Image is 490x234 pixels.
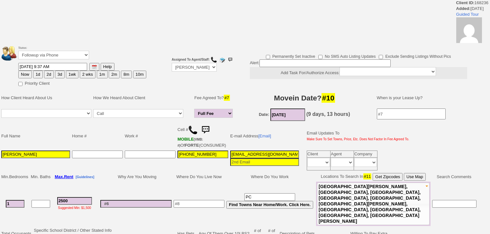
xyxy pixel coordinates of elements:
label: Priority Client [18,79,50,86]
td: Where Do You Work [225,172,314,182]
button: 2 wks [80,71,95,78]
center: Add Task For/Authorize Access: [250,67,467,79]
button: 1wk [66,71,78,78]
td: Email Updates To [302,123,410,150]
td: Fee Agreed To? [193,88,236,108]
img: call.png [211,56,217,63]
span: #11 [363,173,372,179]
label: Exclude Sending Listings Without Pics [379,52,451,59]
img: [calendar icon] [92,65,97,69]
button: 8m [121,71,132,78]
b: Max. [55,174,73,179]
span: #10 [322,93,335,103]
span: Rent [64,174,73,179]
font: Suggested Min: $1,500 [58,206,91,210]
td: Agent [331,151,354,158]
td: Full Name [0,123,71,150]
td: Home # [71,123,124,150]
button: [GEOGRAPHIC_DATA][PERSON_NAME], [GEOGRAPHIC_DATA], [GEOGRAPHIC_DATA], [GEOGRAPHIC_DATA], [GEOGRAP... [317,183,430,225]
input: No SMS Auto Listing Updates [318,55,322,59]
button: 1d [33,71,43,78]
td: Client [307,151,331,158]
b: Client ID: [456,0,475,5]
nobr: Locations To Search In [321,174,426,179]
td: When is your Lease Up? [370,88,478,108]
button: 10m [133,71,146,78]
img: people.png [2,46,21,61]
td: Company [354,151,377,158]
td: Min. Baths [30,172,51,182]
button: Get Zipcodes [373,173,403,181]
button: Help [101,63,114,71]
img: sms.png [199,124,212,136]
h3: Movein Date? [240,92,369,104]
input: Priority Client [18,82,23,86]
td: E-mail Address [229,123,300,150]
td: Why Are You Moving [99,172,173,182]
img: compose_email.png [219,56,225,63]
label: No SMS Auto Listing Updates [318,52,376,59]
img: sms.png [227,56,233,63]
td: How Client Heard About Us [0,88,92,108]
b: T-Mobile USA, Inc. [177,137,203,148]
input: #1 [6,200,24,208]
button: 2m [109,71,120,78]
button: 2d [44,71,54,78]
button: 1m [97,71,108,78]
button: Use Map [404,173,426,181]
a: [Email] [258,134,271,138]
td: Work # [124,123,177,150]
td: Cell # Of (CONSUMER) [177,123,229,150]
td: Where Do You Live Now [173,172,225,182]
td: How We Heard About Client [92,88,191,108]
span: #7 [224,95,230,101]
input: Exclude Sending Listings Without Pics [379,55,383,59]
div: Alert: [250,59,467,79]
b: [Guidelines] [76,175,94,179]
img: call.png [188,125,198,135]
font: Make Sure To Set Towns, Price, Etc. Does Not Factor In Fee Agreed To. [307,137,409,141]
input: #3 [57,197,92,205]
b: Assigned To Agent/Staff: [172,58,210,61]
label: Permanently Set Inactive [266,52,315,59]
font: Status: [18,46,89,58]
input: #9 [244,193,295,201]
span: [GEOGRAPHIC_DATA][PERSON_NAME], [GEOGRAPHIC_DATA], [GEOGRAPHIC_DATA], [GEOGRAPHIC_DATA], [GEOGRAP... [319,184,421,224]
button: 3d [55,71,65,78]
input: 1st Email - Question #0 [230,151,299,158]
input: Permanently Set Inactive [266,55,270,59]
button: Now [18,71,32,78]
b: FORTE [185,143,199,148]
b: Added: [456,6,471,11]
a: Guided Tour [456,12,479,17]
b: (9 days, 13 hours) [306,111,350,117]
input: #6 [100,200,172,208]
b: Date: [259,112,269,117]
td: Search Comments [431,172,478,182]
input: 2nd Email [230,158,299,166]
button: Find Towns Near Home/Work. Click Here. [226,201,313,209]
td: Min. [0,172,30,182]
input: #8 [174,200,224,208]
span: Bedrooms [9,174,28,179]
a: [Guidelines] [76,174,94,179]
img: 2fb72e1d50d3daffe0485a3df8ae552b [456,17,482,43]
font: MOBILE [177,137,194,142]
input: #7 [377,108,446,119]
